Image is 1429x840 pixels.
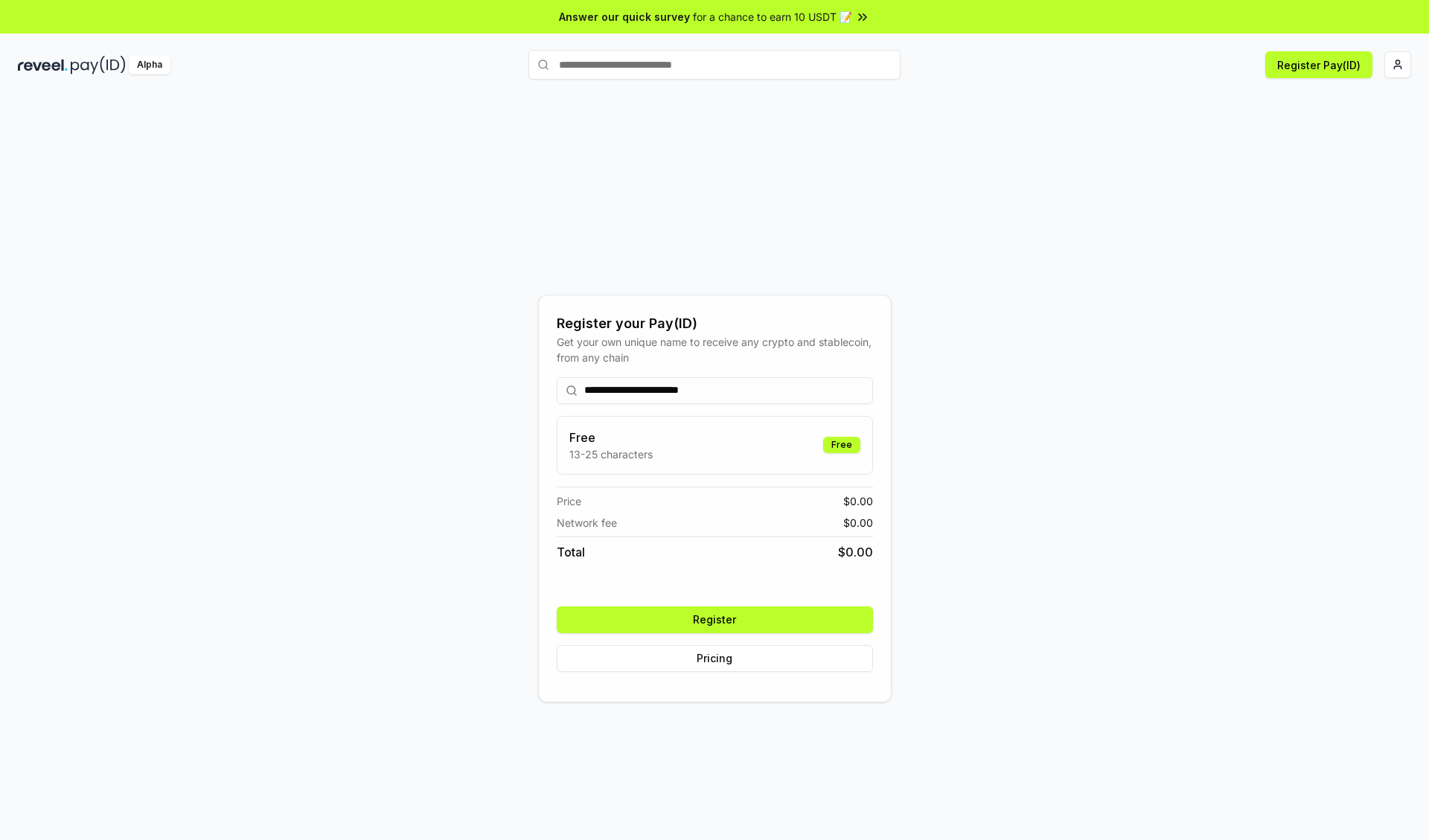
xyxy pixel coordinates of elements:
[838,543,873,561] span: $ 0.00
[693,9,852,25] span: for a chance to earn 10 USDT 📝
[843,493,873,509] span: $ 0.00
[557,334,873,365] div: Get your own unique name to receive any crypto and stablecoin, from any chain
[71,56,126,74] img: pay_id
[129,56,170,74] div: Alpha
[557,543,585,561] span: Total
[569,446,653,462] p: 13-25 characters
[1265,51,1372,78] button: Register Pay(ID)
[823,437,860,453] div: Free
[557,313,873,334] div: Register your Pay(ID)
[569,429,653,446] h3: Free
[557,645,873,672] button: Pricing
[18,56,68,74] img: reveel_dark
[843,515,873,530] span: $ 0.00
[557,515,617,530] span: Network fee
[559,9,690,25] span: Answer our quick survey
[557,606,873,633] button: Register
[557,493,581,509] span: Price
